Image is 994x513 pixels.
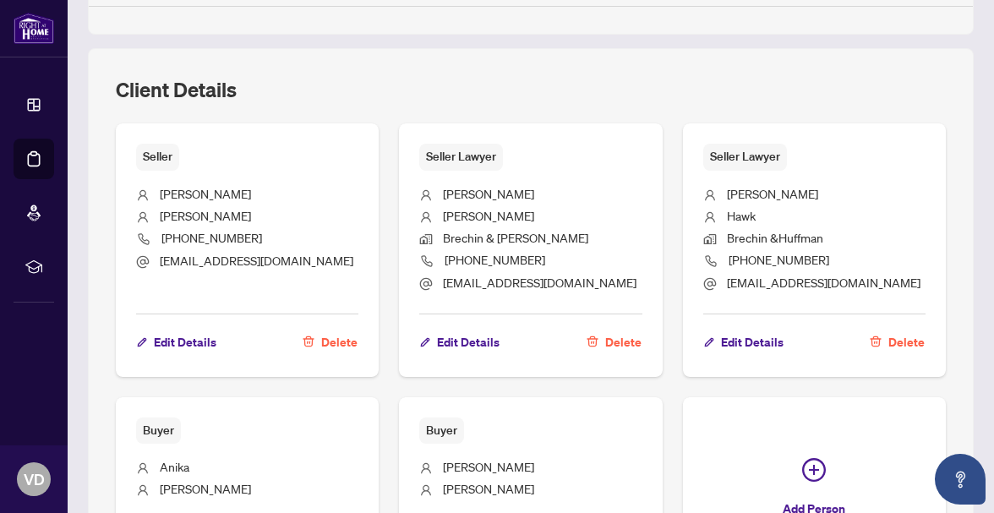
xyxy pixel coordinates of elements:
[160,208,251,223] span: [PERSON_NAME]
[154,329,216,356] span: Edit Details
[321,329,358,356] span: Delete
[727,275,920,290] span: [EMAIL_ADDRESS][DOMAIN_NAME]
[703,328,784,357] button: Edit Details
[160,186,251,201] span: [PERSON_NAME]
[443,230,588,245] span: Brechin & [PERSON_NAME]
[136,417,181,444] span: Buyer
[727,230,823,245] span: Brechin &Huffman
[419,328,500,357] button: Edit Details
[14,13,54,44] img: logo
[443,459,534,474] span: [PERSON_NAME]
[160,481,251,496] span: [PERSON_NAME]
[160,459,189,474] span: Anika
[160,253,353,268] span: [EMAIL_ADDRESS][DOMAIN_NAME]
[419,417,464,444] span: Buyer
[161,230,262,245] span: [PHONE_NUMBER]
[443,481,534,496] span: [PERSON_NAME]
[721,329,784,356] span: Edit Details
[586,328,642,357] button: Delete
[302,328,358,357] button: Delete
[605,329,642,356] span: Delete
[24,467,45,491] span: VD
[419,144,503,170] span: Seller Lawyer
[802,458,826,482] span: plus-circle
[727,208,756,223] span: Hawk
[116,76,237,103] h2: Client Details
[727,186,818,201] span: [PERSON_NAME]
[443,208,534,223] span: [PERSON_NAME]
[136,328,217,357] button: Edit Details
[703,144,787,170] span: Seller Lawyer
[729,252,829,267] span: [PHONE_NUMBER]
[888,329,925,356] span: Delete
[935,454,986,505] button: Open asap
[437,329,500,356] span: Edit Details
[136,144,179,170] span: Seller
[869,328,926,357] button: Delete
[443,186,534,201] span: [PERSON_NAME]
[445,252,545,267] span: [PHONE_NUMBER]
[443,275,636,290] span: [EMAIL_ADDRESS][DOMAIN_NAME]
